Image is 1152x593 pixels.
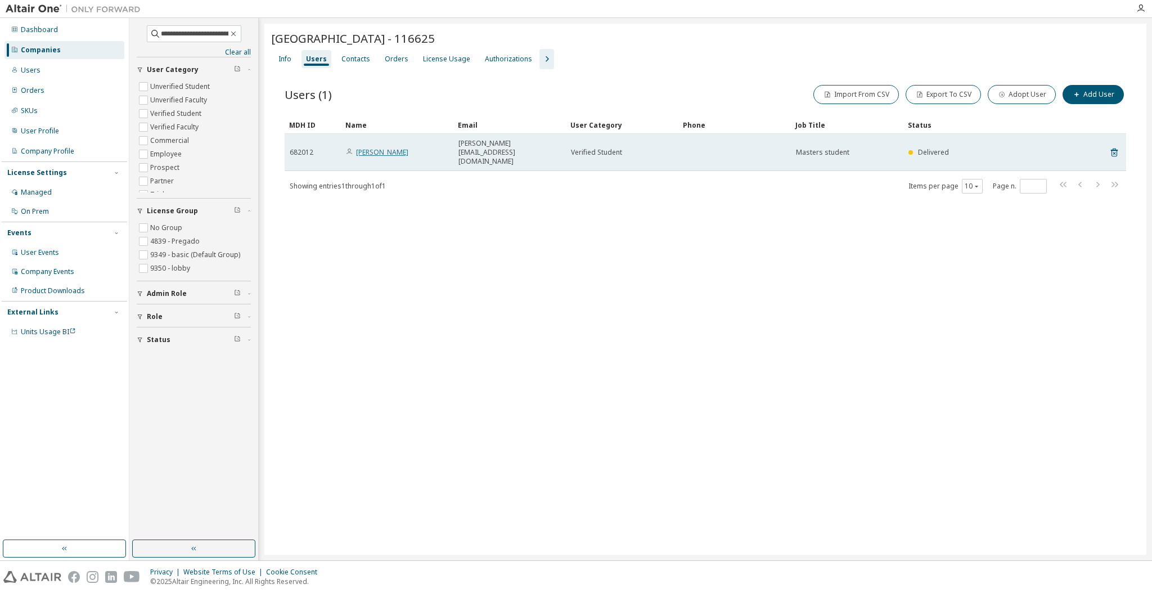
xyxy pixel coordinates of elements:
[183,568,266,577] div: Website Terms of Use
[21,46,61,55] div: Companies
[150,577,324,586] p: © 2025 Altair Engineering, Inc. All Rights Reserved.
[458,116,561,134] div: Email
[341,55,370,64] div: Contacts
[21,106,38,115] div: SKUs
[7,308,58,317] div: External Links
[150,93,209,107] label: Unverified Faculty
[137,327,251,352] button: Status
[7,228,31,237] div: Events
[68,571,80,583] img: facebook.svg
[21,267,74,276] div: Company Events
[137,304,251,329] button: Role
[150,174,176,188] label: Partner
[3,571,61,583] img: altair_logo.svg
[21,248,59,257] div: User Events
[137,57,251,82] button: User Category
[21,286,85,295] div: Product Downloads
[105,571,117,583] img: linkedin.svg
[21,66,40,75] div: Users
[150,262,192,275] label: 9350 - lobby
[150,147,184,161] label: Employee
[266,568,324,577] div: Cookie Consent
[234,206,241,215] span: Clear filter
[137,281,251,306] button: Admin Role
[150,120,201,134] label: Verified Faculty
[150,188,166,201] label: Trial
[234,289,241,298] span: Clear filter
[21,127,59,136] div: User Profile
[137,48,251,57] a: Clear all
[150,568,183,577] div: Privacy
[150,80,212,93] label: Unverified Student
[965,182,980,191] button: 10
[124,571,140,583] img: youtube.svg
[234,312,241,321] span: Clear filter
[21,25,58,34] div: Dashboard
[988,85,1056,104] button: Adopt User
[285,87,332,102] span: Users (1)
[813,85,899,104] button: Import From CSV
[147,312,163,321] span: Role
[21,207,49,216] div: On Prem
[150,107,204,120] label: Verified Student
[918,147,949,157] span: Delivered
[147,289,187,298] span: Admin Role
[150,221,184,235] label: No Group
[290,148,313,157] span: 682012
[993,179,1047,194] span: Page n.
[908,116,1059,134] div: Status
[137,199,251,223] button: License Group
[87,571,98,583] img: instagram.svg
[906,85,981,104] button: Export To CSV
[356,147,408,157] a: [PERSON_NAME]
[21,188,52,197] div: Managed
[150,134,191,147] label: Commercial
[1063,85,1124,104] button: Add User
[289,116,336,134] div: MDH ID
[234,335,241,344] span: Clear filter
[345,116,449,134] div: Name
[423,55,470,64] div: License Usage
[908,179,983,194] span: Items per page
[21,327,76,336] span: Units Usage BI
[147,335,170,344] span: Status
[150,235,202,248] label: 4839 - Pregado
[150,161,182,174] label: Prospect
[147,206,198,215] span: License Group
[147,65,199,74] span: User Category
[278,55,291,64] div: Info
[306,55,327,64] div: Users
[796,148,849,157] span: Masters student
[683,116,786,134] div: Phone
[485,55,532,64] div: Authorizations
[290,181,386,191] span: Showing entries 1 through 1 of 1
[7,168,67,177] div: License Settings
[21,147,74,156] div: Company Profile
[795,116,899,134] div: Job Title
[385,55,408,64] div: Orders
[570,116,674,134] div: User Category
[571,148,622,157] span: Verified Student
[271,30,435,46] span: [GEOGRAPHIC_DATA] - 116625
[234,65,241,74] span: Clear filter
[21,86,44,95] div: Orders
[6,3,146,15] img: Altair One
[150,248,242,262] label: 9349 - basic (Default Group)
[458,139,561,166] span: [PERSON_NAME][EMAIL_ADDRESS][DOMAIN_NAME]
